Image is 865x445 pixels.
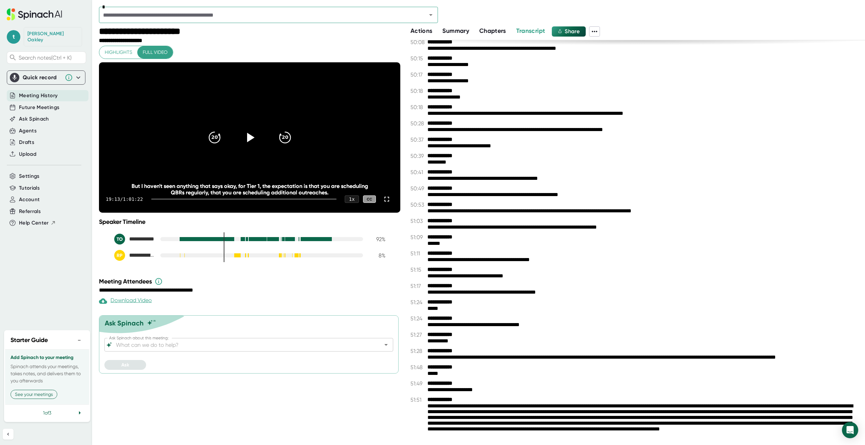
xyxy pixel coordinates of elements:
[3,429,14,440] button: Collapse sidebar
[410,104,426,110] span: 50:18
[19,184,40,192] button: Tutorials
[426,10,436,20] button: Open
[7,30,20,44] span: t
[19,196,40,204] button: Account
[129,183,370,196] div: But I haven't seen anything that says okay, for Tier 1, the expectation is that you are schedulin...
[410,153,426,159] span: 50:39
[479,27,506,35] span: Chapters
[114,250,155,261] div: Ranjit Padmanabhan
[114,234,125,245] div: TO
[99,218,400,226] div: Speaker Timeline
[442,26,469,36] button: Summary
[19,127,37,135] button: Agents
[121,362,129,368] span: Ask
[105,319,144,327] div: Ask Spinach
[19,139,34,146] button: Drafts
[114,234,155,245] div: Terry Oakley
[368,236,385,242] div: 92 %
[410,185,426,192] span: 50:49
[11,363,84,384] p: Spinach attends your meetings, takes notes, and delivers them to you afterwards
[114,250,125,261] div: RP
[410,315,426,322] span: 51:24
[410,202,426,208] span: 50:53
[106,196,143,202] div: 19:13 / 1:01:22
[104,360,146,370] button: Ask
[410,39,426,45] span: 50:08
[410,332,426,338] span: 51:27
[99,46,138,59] button: Highlights
[143,48,167,57] span: Full video
[410,299,426,305] span: 51:24
[11,355,84,360] h3: Add Spinach to your meeting
[368,252,385,259] div: 8 %
[516,26,545,36] button: Transcript
[115,340,371,349] input: What can we do to help?
[43,410,51,416] span: 1 of 3
[842,422,858,438] div: Open Intercom Messenger
[410,348,426,354] span: 51:28
[11,390,57,399] button: See your meetings
[410,169,426,175] span: 50:41
[105,48,132,57] span: Highlights
[381,340,391,349] button: Open
[19,150,36,158] button: Upload
[23,74,61,81] div: Quick record
[442,27,469,35] span: Summary
[27,31,78,43] div: Terry Oakley
[410,283,426,289] span: 51:17
[410,26,432,36] button: Actions
[516,27,545,35] span: Transcript
[410,380,426,387] span: 51:49
[410,55,426,62] span: 50:15
[19,92,58,100] button: Meeting History
[99,297,152,305] div: Download Video
[410,88,426,94] span: 50:18
[410,71,426,78] span: 50:17
[552,26,586,37] button: Share
[19,219,49,227] span: Help Center
[410,136,426,143] span: 50:37
[137,46,173,59] button: Full video
[565,28,580,35] span: Share
[19,219,56,227] button: Help Center
[19,208,41,215] button: Referrals
[410,250,426,257] span: 51:11
[410,234,426,240] span: 51:09
[410,267,426,273] span: 51:15
[410,218,426,224] span: 51:03
[19,55,84,61] span: Search notes (Ctrl + K)
[479,26,506,36] button: Chapters
[410,397,426,403] span: 51:51
[410,120,426,127] span: 50:28
[410,364,426,370] span: 51:48
[19,104,59,111] button: Future Meetings
[19,172,40,180] button: Settings
[99,277,402,285] div: Meeting Attendees
[11,336,48,345] h2: Starter Guide
[363,195,376,203] div: CC
[19,115,49,123] button: Ask Spinach
[10,71,82,84] div: Quick record
[345,195,359,203] div: 1 x
[410,27,432,35] span: Actions
[75,335,84,345] button: −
